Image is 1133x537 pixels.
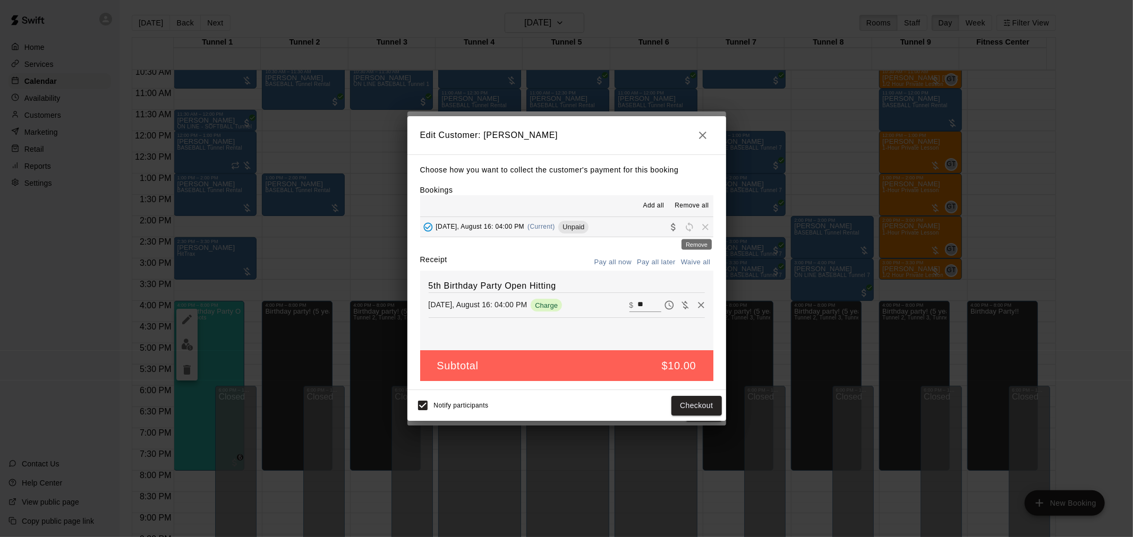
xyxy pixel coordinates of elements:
[675,201,709,211] span: Remove all
[681,222,697,230] span: Reschedule
[420,186,453,194] label: Bookings
[420,163,713,177] p: Choose how you want to collect the customer's payment for this booking
[437,359,479,373] h5: Subtotal
[662,359,696,373] h5: $10.00
[697,222,713,230] span: Remove
[670,197,713,214] button: Remove all
[434,402,489,410] span: Notify participants
[678,254,713,271] button: Waive all
[420,254,447,271] label: Receipt
[436,223,525,230] span: [DATE], August 16: 04:00 PM
[420,219,436,235] button: Added - Collect Payment
[592,254,635,271] button: Pay all now
[429,299,527,310] p: [DATE], August 16: 04:00 PM
[527,223,555,230] span: (Current)
[661,300,677,309] span: Pay later
[420,217,713,237] button: Added - Collect Payment[DATE], August 16: 04:00 PM(Current)UnpaidCollect paymentRescheduleRemove
[429,279,705,293] h6: 5th Birthday Party Open Hitting
[681,239,712,250] div: Remove
[666,222,681,230] span: Collect payment
[634,254,678,271] button: Pay all later
[407,116,726,154] h2: Edit Customer: [PERSON_NAME]
[671,396,721,415] button: Checkout
[629,300,634,310] p: $
[558,223,589,231] span: Unpaid
[531,301,562,309] span: Charge
[677,300,693,309] span: Waive payment
[636,197,670,214] button: Add all
[693,297,709,313] button: Remove
[643,201,665,211] span: Add all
